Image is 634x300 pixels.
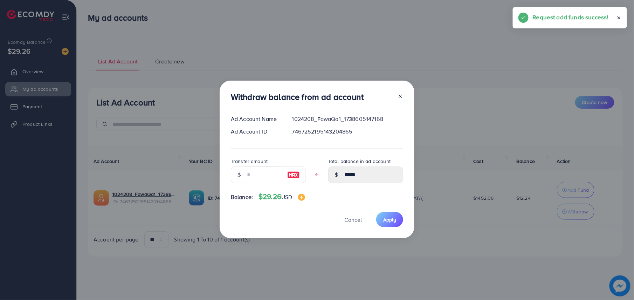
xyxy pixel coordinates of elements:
h4: $29.26 [259,192,305,201]
span: Balance: [231,193,253,201]
img: image [287,171,300,179]
h5: Request add funds success! [533,13,608,22]
button: Cancel [336,212,371,227]
h3: Withdraw balance from ad account [231,92,364,102]
div: 1024208_FawaQa1_1738605147168 [287,115,409,123]
button: Apply [376,212,403,227]
div: Ad Account ID [225,128,287,136]
label: Total balance in ad account [328,158,391,165]
label: Transfer amount [231,158,268,165]
span: Cancel [344,216,362,224]
span: Apply [383,216,396,223]
div: 7467252195143204865 [287,128,409,136]
div: Ad Account Name [225,115,287,123]
span: USD [281,193,292,201]
img: image [298,194,305,201]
